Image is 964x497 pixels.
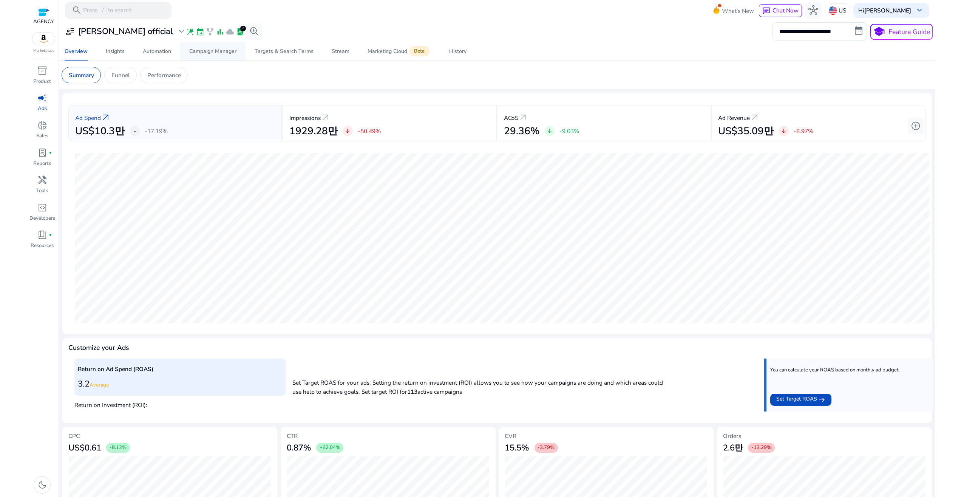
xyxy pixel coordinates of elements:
[538,444,555,451] span: -3.79%
[37,148,47,158] span: lab_profile
[78,379,283,389] h3: 3.2
[37,480,47,490] span: dark_mode
[805,2,822,19] button: hub
[49,233,52,237] span: fiber_manual_record
[240,26,246,31] div: 6
[72,5,82,15] span: search
[78,26,173,36] h3: [PERSON_NAME] official
[83,6,132,15] p: Press to search
[29,64,56,92] a: inventory_2Product
[289,113,321,122] p: Impressions
[776,395,817,405] span: Set Target ROAS
[819,395,825,405] mat-icon: east
[37,66,47,76] span: inventory_2
[106,49,125,54] div: Insights
[186,28,195,36] span: wand_stars
[255,49,314,54] div: Targets & Search Terms
[75,125,125,137] h2: US$10.3만
[505,443,529,453] h3: 15.5%
[249,26,259,36] span: search_insights
[409,46,429,56] span: Beta
[518,113,528,123] a: arrow_outward
[206,28,214,36] span: family_history
[559,128,579,134] p: -9.03%
[99,6,106,15] span: /
[908,118,924,134] button: add_circle
[504,125,540,137] h2: 29.36%
[292,374,664,396] p: Set Target ROAS for your ads. Setting the return on investment (ROI) allows you to see how your c...
[36,132,48,140] p: Sales
[358,128,381,134] p: -50.49%
[320,444,340,451] span: +82.04%
[246,23,263,40] button: search_insights
[770,367,900,374] p: You can calculate your ROAS based on monthly ad budget.
[69,71,94,79] p: Summary
[762,7,771,15] span: chat
[65,26,75,36] span: user_attributes
[216,28,224,36] span: bar_chart
[111,71,130,79] p: Funnel
[90,382,109,388] span: Average
[75,113,101,122] p: Ad Spend
[808,5,818,15] span: hub
[189,49,236,54] div: Campaign Manager
[37,175,47,185] span: handyman
[29,215,55,222] p: Developers
[29,201,56,228] a: code_blocksDevelopers
[751,444,771,451] span: -13.29%
[29,228,56,256] a: book_4fiber_manual_recordResources
[505,433,708,440] h5: CVR
[332,49,349,54] div: Stream
[29,174,56,201] a: handymanTools
[74,399,286,409] p: Return on Investment (ROI):
[31,242,54,250] p: Resources
[143,49,171,54] div: Automation
[864,6,911,14] b: [PERSON_NAME]
[236,28,244,36] span: lab_profile
[449,49,467,54] div: History
[68,443,101,453] h3: US$0.61
[407,388,417,396] b: 113
[722,4,754,17] span: What's New
[29,146,56,174] a: lab_profilefiber_manual_recordReports
[36,187,48,195] p: Tools
[147,71,181,79] p: Performance
[915,5,924,15] span: keyboard_arrow_down
[29,119,56,146] a: donut_smallSales
[33,18,54,26] p: AGENCY
[911,121,921,131] span: add_circle
[759,4,802,17] button: chatChat Now
[145,128,168,134] p: -17.19%
[287,433,490,440] h5: CTR
[794,128,813,134] p: -8.97%
[723,433,926,440] h5: Orders
[770,394,831,406] button: Set Target ROAS
[504,113,518,122] p: ACoS
[870,24,933,40] button: schoolFeature Guide
[546,128,553,135] span: arrow_downward
[780,128,787,135] span: arrow_downward
[176,26,186,36] span: expand_more
[33,160,51,168] p: Reports
[772,6,799,14] span: Chat Now
[110,444,127,451] span: -8.12%
[29,92,56,119] a: campaignAds
[32,33,55,45] img: amazon.svg
[839,4,846,17] p: US
[37,203,47,213] span: code_blocks
[750,113,760,123] a: arrow_outward
[38,105,47,113] p: Ads
[888,27,930,37] p: Feature Guide
[37,93,47,103] span: campaign
[289,125,338,137] h2: 1929.28만
[858,8,911,13] p: Hi
[723,443,743,453] h3: 2.6만
[368,48,431,55] div: Marketing Cloud
[78,365,283,373] p: Return on Ad Spend (ROAS)
[33,78,51,85] p: Product
[37,230,47,240] span: book_4
[33,48,54,54] p: Marketplace
[873,26,885,38] span: school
